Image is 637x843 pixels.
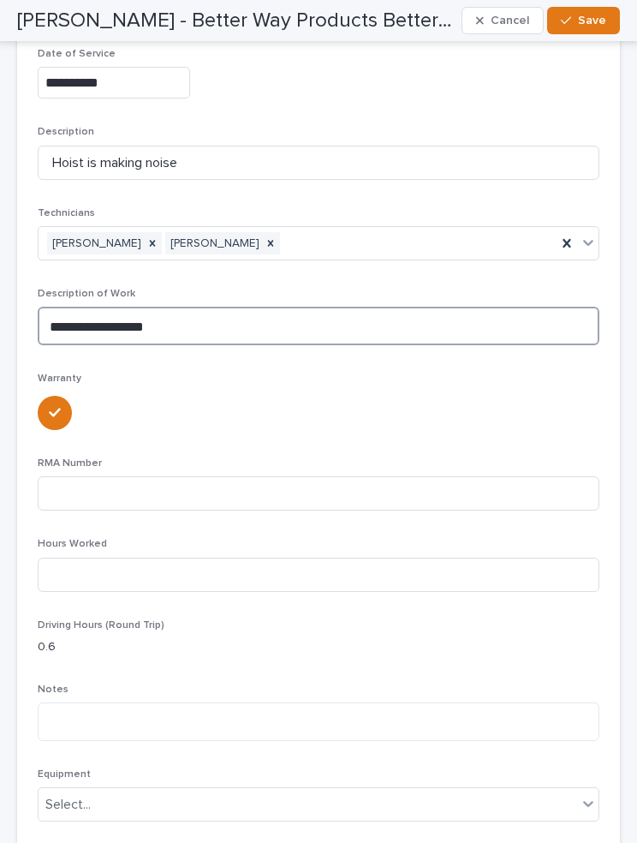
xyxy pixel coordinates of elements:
button: Cancel [461,7,544,34]
span: Date of Service [38,49,116,59]
span: Warranty [38,374,81,384]
span: Save [578,13,606,28]
span: Description of Work [38,289,135,299]
span: Notes [38,685,68,695]
span: RMA Number [38,458,102,469]
span: Cancel [491,13,529,28]
div: [PERSON_NAME] [165,232,261,255]
button: Save [547,7,620,34]
span: Hours Worked [38,539,107,549]
h2: Starke - Better Way Products Better Way Products - Better Way Plt 1 - Hoist is making noise [17,9,455,33]
span: Equipment [38,769,91,780]
div: Select... [45,796,91,814]
span: Driving Hours (Round Trip) [38,620,164,631]
span: Technicians [38,208,95,218]
p: 0.6 [38,638,599,656]
div: [PERSON_NAME] [47,232,143,255]
span: Description [38,127,94,137]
